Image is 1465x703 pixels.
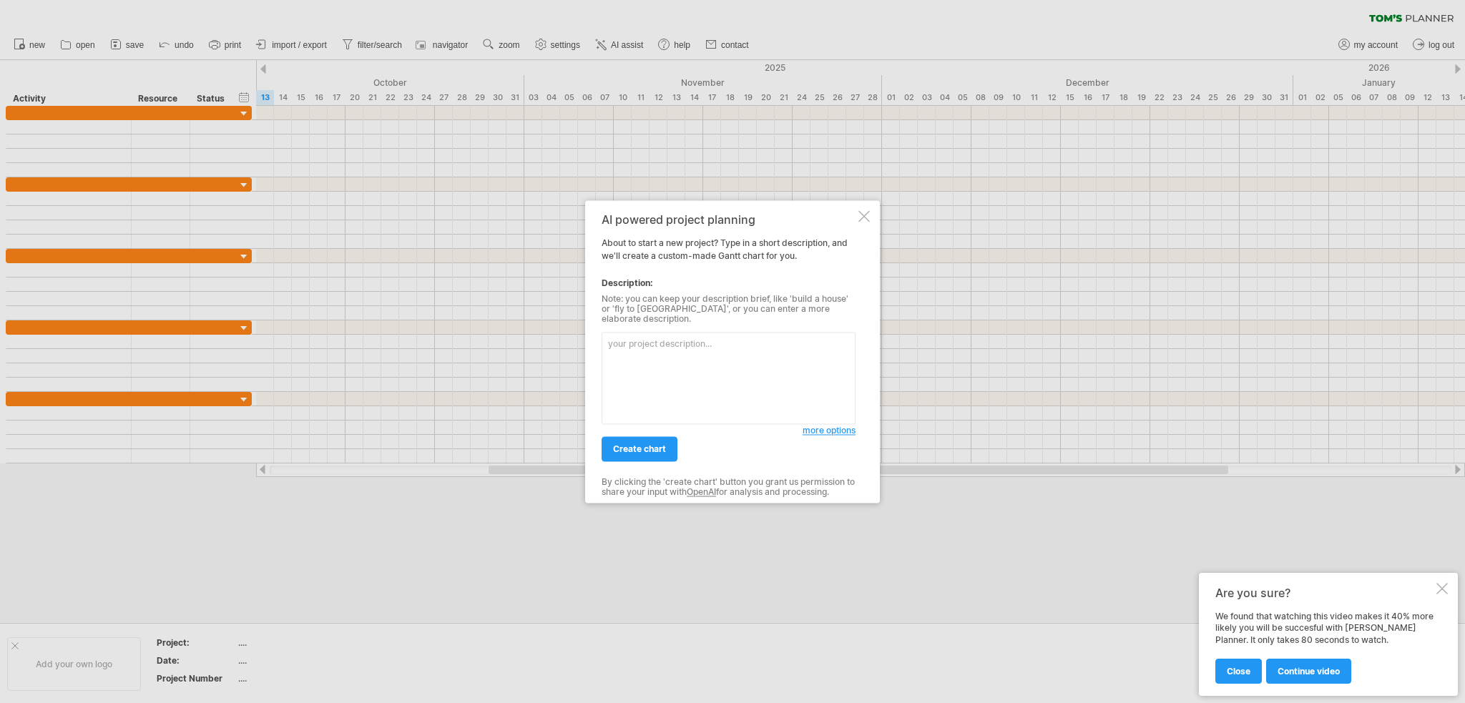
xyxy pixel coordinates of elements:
div: About to start a new project? Type in a short description, and we'll create a custom-made Gantt c... [602,213,856,490]
a: create chart [602,436,677,461]
div: Note: you can keep your description brief, like 'build a house' or 'fly to [GEOGRAPHIC_DATA]', or... [602,294,856,325]
span: create chart [613,443,666,454]
div: We found that watching this video makes it 40% more likely you will be succesful with [PERSON_NAM... [1215,611,1434,683]
div: Description: [602,277,856,290]
div: By clicking the 'create chart' button you grant us permission to share your input with for analys... [602,477,856,498]
span: close [1227,666,1250,677]
div: Are you sure? [1215,586,1434,600]
a: more options [803,424,856,437]
div: AI powered project planning [602,213,856,226]
a: close [1215,659,1262,684]
span: continue video [1278,666,1340,677]
a: OpenAI [687,487,716,498]
a: continue video [1266,659,1351,684]
span: more options [803,425,856,436]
